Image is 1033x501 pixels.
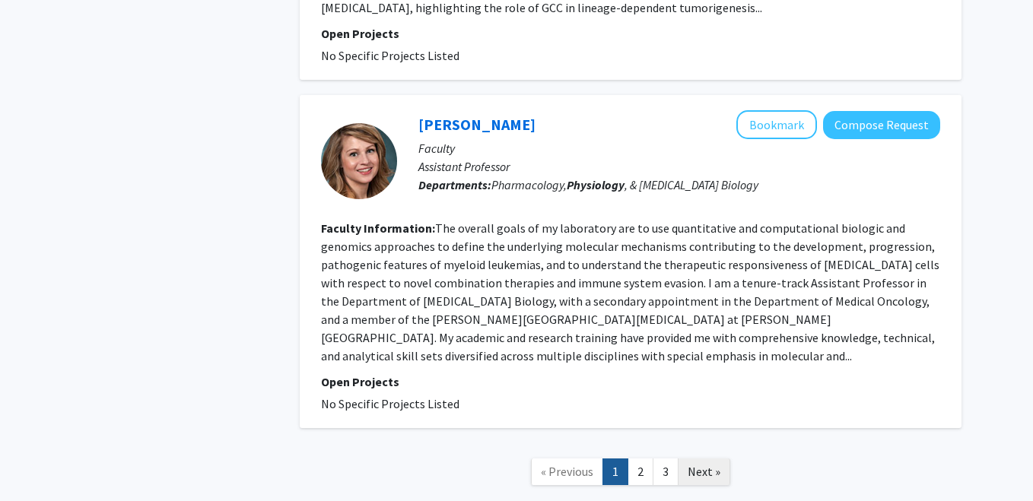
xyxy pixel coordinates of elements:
p: Open Projects [321,373,940,391]
p: Assistant Professor [418,157,940,176]
a: Previous Page [531,458,603,485]
span: Next » [688,464,720,479]
button: Add Sara Meyer to Bookmarks [736,110,817,139]
span: « Previous [541,464,593,479]
button: Compose Request to Sara Meyer [823,111,940,139]
span: No Specific Projects Listed [321,396,459,411]
fg-read-more: The overall goals of my laboratory are to use quantitative and computational biologic and genomic... [321,220,939,363]
span: Pharmacology, , & [MEDICAL_DATA] Biology [491,177,758,192]
b: Physiology [567,177,625,192]
span: No Specific Projects Listed [321,48,459,63]
a: Next [678,458,730,485]
p: Faculty [418,139,940,157]
b: Departments: [418,177,491,192]
iframe: Chat [11,433,65,490]
a: 1 [602,458,628,485]
b: Faculty Information: [321,220,435,236]
p: Open Projects [321,24,940,43]
a: 3 [653,458,679,485]
a: 2 [628,458,653,485]
a: [PERSON_NAME] [418,115,536,134]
